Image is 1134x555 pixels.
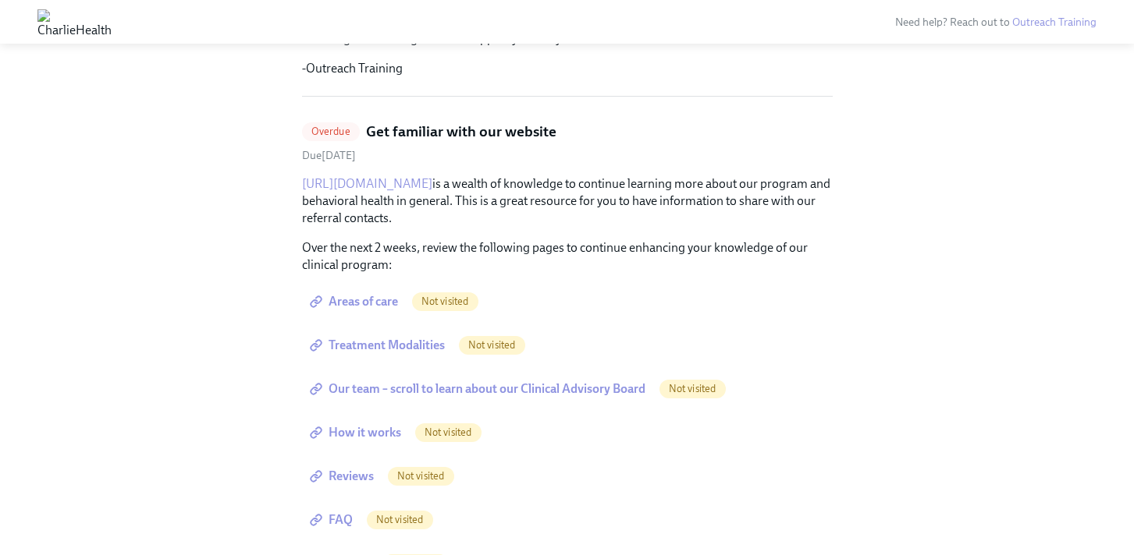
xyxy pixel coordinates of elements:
[302,461,385,492] a: Reviews
[302,330,456,361] a: Treatment Modalities
[366,122,556,142] h5: Get familiar with our website
[313,338,445,353] span: Treatment Modalities
[302,286,409,317] a: Areas of care
[302,373,656,405] a: Our team – scroll to learn about our Clinical Advisory Board
[302,175,833,227] p: is a wealth of knowledge to continue learning more about our program and behavioral health in gen...
[313,512,353,528] span: FAQ
[415,426,482,438] span: Not visited
[895,16,1097,29] span: Need help? Reach out to
[388,470,454,482] span: Not visited
[302,125,360,137] span: Overdue
[302,504,364,536] a: FAQ
[302,149,356,162] span: Thursday, September 25th 2025, 10:00 am
[459,339,525,351] span: Not visited
[367,514,433,525] span: Not visited
[313,294,398,309] span: Areas of care
[313,425,401,440] span: How it works
[1012,16,1097,29] a: Outreach Training
[412,295,478,307] span: Not visited
[313,381,645,397] span: Our team – scroll to learn about our Clinical Advisory Board
[302,176,432,191] a: [URL][DOMAIN_NAME]
[302,239,833,274] p: Over the next 2 weeks, review the following pages to continue enhancing your knowledge of our cli...
[37,9,112,34] img: CharlieHealth
[302,60,833,77] p: -Outreach Training
[302,122,833,163] a: OverdueGet familiar with our websiteDue[DATE]
[302,417,412,448] a: How it works
[313,468,374,484] span: Reviews
[659,383,726,394] span: Not visited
